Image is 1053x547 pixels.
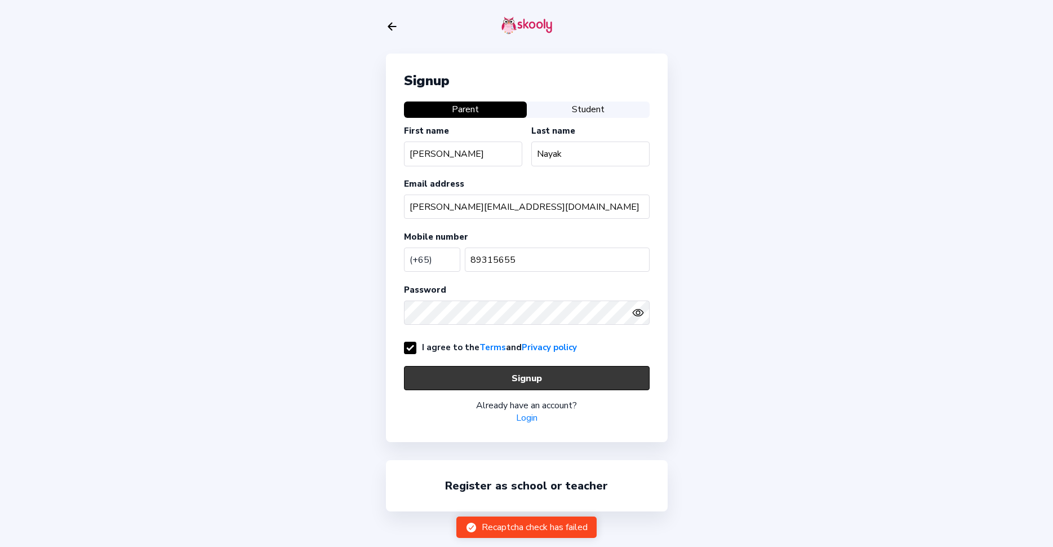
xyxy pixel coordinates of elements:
[386,20,398,33] button: arrow back outline
[531,125,575,136] label: Last name
[527,102,650,117] button: Student
[404,102,527,117] button: Parent
[632,307,649,319] button: eye outlineeye off outline
[404,72,650,90] div: Signup
[522,342,577,353] a: Privacy policy
[404,399,650,412] div: Already have an account?
[479,342,506,353] a: Terms
[404,231,468,242] label: Mobile number
[404,195,650,219] input: Your email address
[501,16,552,34] img: skooly-logo.png
[404,142,522,166] input: Your first name
[404,284,446,295] label: Password
[404,366,650,390] button: Signup
[404,342,577,353] label: I agree to the and
[531,142,650,166] input: Your last name
[632,307,644,319] ion-icon: eye outline
[404,178,464,189] label: Email address
[445,478,608,493] a: Register as school or teacher
[482,521,588,533] div: Recaptcha check has failed
[465,522,477,533] ion-icon: checkmark circle
[404,125,449,136] label: First name
[516,412,537,424] a: Login
[465,248,650,272] input: Your mobile number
